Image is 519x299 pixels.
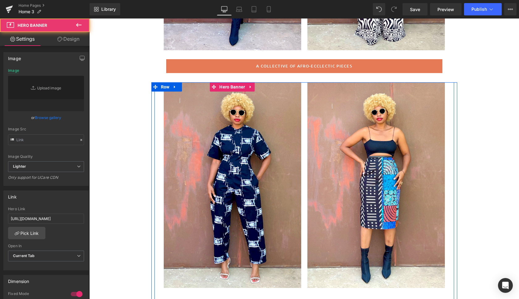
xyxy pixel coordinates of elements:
div: Only support for UCare CDN [8,175,84,184]
div: Image Src [8,127,84,131]
a: New Library [90,3,120,15]
button: Redo [388,3,400,15]
span: Publish [471,7,487,12]
b: Current Tab [13,253,35,258]
div: Image [8,52,21,61]
div: Image [8,68,19,73]
div: Fixed Mode [8,291,65,298]
a: Mobile [261,3,276,15]
div: Open Intercom Messenger [498,278,513,293]
a: Pick Link [8,227,45,239]
div: Dimension [8,275,29,284]
input: Link [8,134,84,145]
div: Hero Link [8,207,84,211]
span: Save [410,6,420,13]
a: Laptop [232,3,247,15]
a: Design [46,32,91,46]
b: Lighter [13,164,26,169]
a: Expand / Collapse [158,64,166,73]
div: Image Quality [8,154,84,159]
button: Undo [373,3,385,15]
span: A COLLECTIVE OF AFRO-ECCLECTIC PIECES [167,45,263,50]
div: Open In [8,244,84,248]
button: Publish [464,3,502,15]
span: Hero Banner [129,64,157,73]
span: Hero Banner [18,23,47,28]
span: Library [101,6,116,12]
a: Desktop [217,3,232,15]
span: Preview [437,6,454,13]
div: or [8,114,84,121]
div: Link [8,191,17,199]
a: Preview [430,3,462,15]
a: Home Pages [19,3,90,8]
span: Row [70,64,82,73]
a: Expand / Collapse [82,64,90,73]
a: Browse gallery [35,112,61,123]
button: More [504,3,517,15]
a: Tablet [247,3,261,15]
a: A COLLECTIVE OF AFRO-ECCLECTIC PIECES [77,41,353,54]
input: https://your-shop.myshopify.com [8,214,84,224]
span: Home 3 [19,9,34,14]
